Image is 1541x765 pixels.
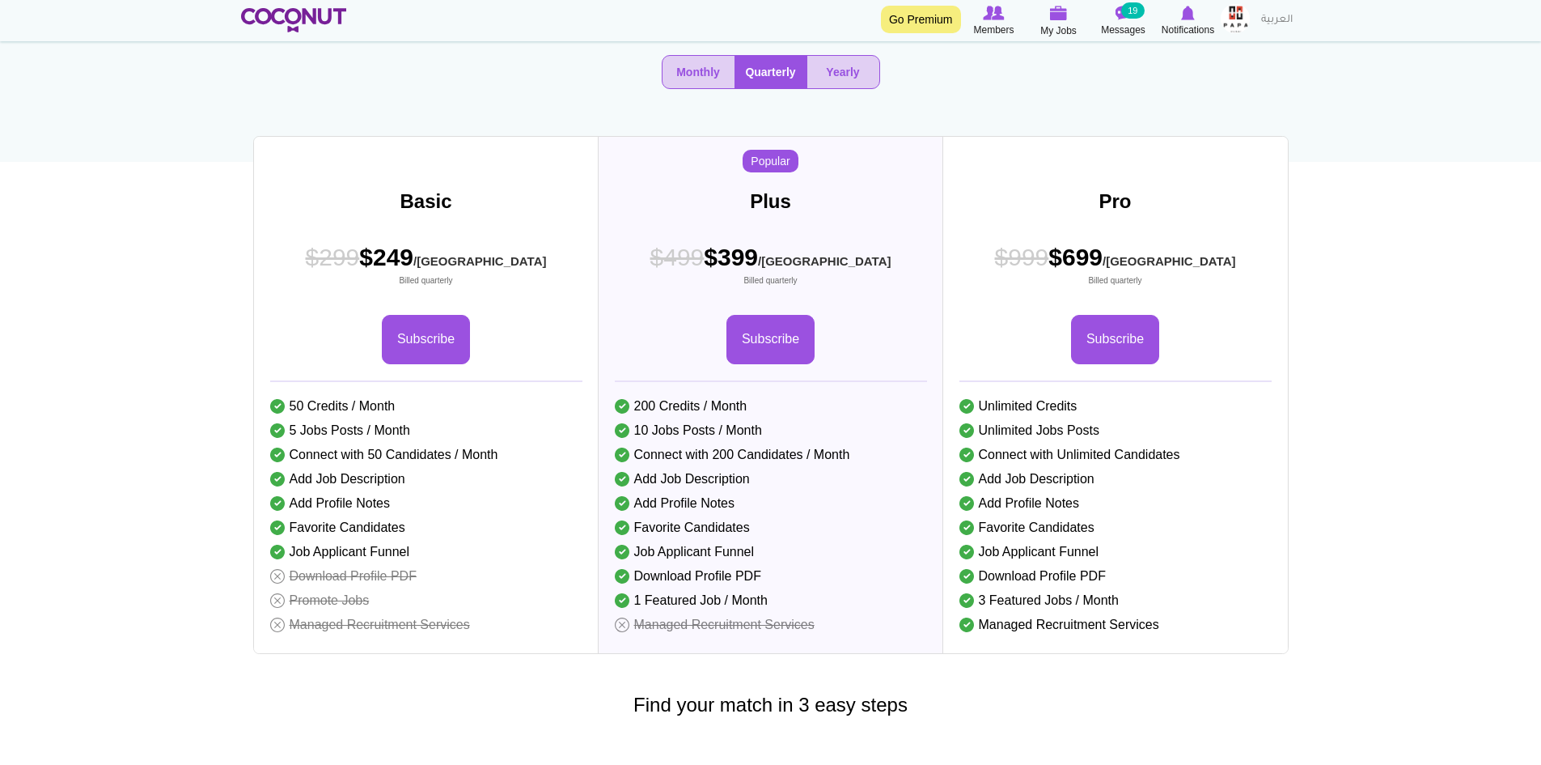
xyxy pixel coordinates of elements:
span: $399 [650,240,891,287]
span: My Jobs [1040,23,1077,39]
img: Home [241,8,347,32]
li: Connect with Unlimited Candidates [959,443,1272,467]
small: Billed quarterly [650,275,891,287]
li: 1 Featured Job / Month [615,589,927,613]
span: $699 [995,240,1236,287]
a: العربية [1253,4,1301,36]
li: Favorite Candidates [959,516,1272,540]
span: $249 [306,240,547,287]
sub: /[GEOGRAPHIC_DATA] [413,254,546,268]
li: Add Job Description [959,467,1272,491]
a: Go Premium [881,6,961,33]
small: Billed quarterly [306,275,547,287]
h3: Plus [599,191,943,212]
li: 3 Featured Jobs / Month [959,589,1272,613]
li: 10 Jobs Posts / Month [615,419,927,443]
span: $999 [995,244,1049,270]
li: Add Job Description [615,467,927,491]
h3: Pro [943,191,1288,212]
li: Connect with 200 Candidates / Month [615,443,927,467]
span: Members [973,22,1014,38]
a: Subscribe [382,315,470,364]
li: Managed Recruitment Services [959,613,1272,637]
img: My Jobs [1050,6,1068,20]
sub: /[GEOGRAPHIC_DATA] [758,254,891,268]
a: Subscribe [1071,315,1159,364]
li: Add Profile Notes [270,491,582,516]
a: Browse Members Members [962,4,1027,38]
li: Managed Recruitment Services [270,613,582,637]
li: Job Applicant Funnel [270,540,582,564]
li: Download Profile PDF [615,564,927,589]
li: Unlimited Jobs Posts [959,419,1272,443]
img: Browse Members [983,6,1004,20]
a: Subscribe [726,315,815,364]
a: My Jobs My Jobs [1027,4,1091,39]
sub: /[GEOGRAPHIC_DATA] [1103,254,1235,268]
li: Managed Recruitment Services [615,613,927,637]
li: Promote Jobs [270,589,582,613]
li: Favorite Candidates [615,516,927,540]
a: Messages Messages 19 [1091,4,1156,38]
li: Download Profile PDF [270,564,582,589]
img: Notifications [1181,6,1195,20]
li: 50 Credits / Month [270,394,582,419]
li: Favorite Candidates [270,516,582,540]
button: Monthly [663,56,735,88]
li: 5 Jobs Posts / Month [270,419,582,443]
span: $499 [650,244,705,270]
li: Job Applicant Funnel [615,540,927,564]
li: Add Profile Notes [615,491,927,516]
h3: Basic [254,191,599,212]
a: Notifications Notifications [1156,4,1221,38]
h3: Find your match in 3 easy steps [229,695,1313,716]
li: Job Applicant Funnel [959,540,1272,564]
button: Yearly [807,56,879,88]
li: Download Profile PDF [959,564,1272,589]
span: Popular [743,150,798,172]
small: 19 [1121,2,1144,19]
li: Add Profile Notes [959,491,1272,516]
button: Quarterly [735,56,807,88]
li: Add Job Description [270,467,582,491]
img: Messages [1116,6,1132,20]
span: $299 [306,244,360,270]
span: Notifications [1162,22,1214,38]
span: Messages [1101,22,1145,38]
small: Billed quarterly [995,275,1236,287]
li: 200 Credits / Month [615,394,927,419]
li: Connect with 50 Candidates / Month [270,443,582,467]
li: Unlimited Credits [959,394,1272,419]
